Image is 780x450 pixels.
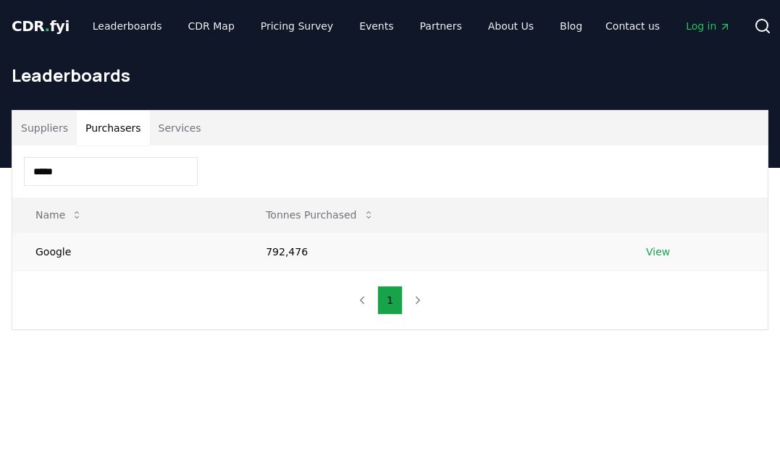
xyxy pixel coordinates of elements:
a: Partners [408,13,474,39]
span: Log in [686,19,731,33]
button: Purchasers [77,111,150,145]
a: Pricing Survey [249,13,345,39]
button: 1 [377,286,403,315]
button: Services [150,111,210,145]
button: Tonnes Purchased [254,200,385,229]
a: CDR.fyi [12,16,70,36]
span: . [45,17,50,35]
h1: Leaderboards [12,64,768,87]
a: CDR Map [177,13,246,39]
nav: Main [81,13,594,39]
a: Events [348,13,405,39]
td: 792,476 [243,232,623,271]
a: Contact us [594,13,671,39]
nav: Main [594,13,742,39]
a: Leaderboards [81,13,174,39]
button: Name [24,200,94,229]
span: CDR fyi [12,17,70,35]
td: Google [12,232,243,271]
a: Log in [674,13,742,39]
a: Blog [548,13,594,39]
a: About Us [477,13,545,39]
button: Suppliers [12,111,77,145]
a: View [646,245,670,259]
